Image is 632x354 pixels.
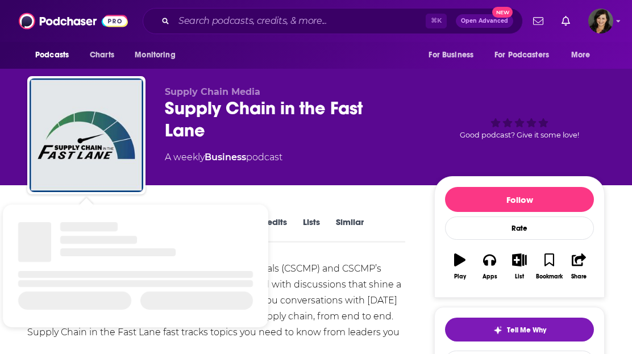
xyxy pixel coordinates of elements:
[494,47,549,63] span: For Podcasters
[588,9,613,34] img: User Profile
[456,14,513,28] button: Open AdvancedNew
[483,273,497,280] div: Apps
[205,152,246,163] a: Business
[563,44,605,66] button: open menu
[460,131,579,139] span: Good podcast? Give it some love!
[557,11,575,31] a: Show notifications dropdown
[445,246,475,287] button: Play
[588,9,613,34] span: Logged in as ShannonLeighKeenan
[534,246,564,287] button: Bookmark
[445,216,594,240] div: Rate
[445,187,594,212] button: Follow
[529,11,548,31] a: Show notifications dropdown
[30,78,143,192] img: Supply Chain in the Fast Lane
[588,9,613,34] button: Show profile menu
[19,10,128,32] img: Podchaser - Follow, Share and Rate Podcasts
[127,44,190,66] button: open menu
[165,86,260,97] span: Supply Chain Media
[461,18,508,24] span: Open Advanced
[336,216,364,243] a: Similar
[421,44,488,66] button: open menu
[135,47,175,63] span: Monitoring
[165,151,282,164] div: A weekly podcast
[257,216,287,243] a: Credits
[445,318,594,341] button: tell me why sparkleTell Me Why
[492,7,513,18] span: New
[82,44,121,66] a: Charts
[536,273,563,280] div: Bookmark
[571,273,587,280] div: Share
[303,216,320,243] a: Lists
[174,12,426,30] input: Search podcasts, credits, & more...
[507,326,546,335] span: Tell Me Why
[505,246,534,287] button: List
[143,8,523,34] div: Search podcasts, credits, & more...
[434,86,605,157] div: Good podcast? Give it some love!
[27,44,84,66] button: open menu
[493,326,502,335] img: tell me why sparkle
[564,246,594,287] button: Share
[487,44,566,66] button: open menu
[35,47,69,63] span: Podcasts
[571,47,591,63] span: More
[454,273,466,280] div: Play
[426,14,447,28] span: ⌘ K
[429,47,473,63] span: For Business
[90,47,114,63] span: Charts
[515,273,524,280] div: List
[475,246,504,287] button: Apps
